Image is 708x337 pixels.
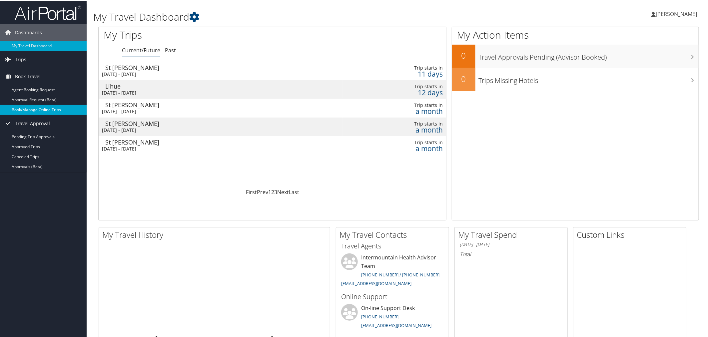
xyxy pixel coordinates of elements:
h6: Total [460,250,562,257]
span: Trips [15,51,26,67]
h6: [DATE] - [DATE] [460,241,562,247]
h2: 0 [452,49,475,61]
a: 1 [268,188,271,195]
div: Lihue [105,83,322,89]
div: Trip starts in [366,64,443,70]
a: Current/Future [122,46,160,53]
h2: My Travel Contacts [340,228,449,240]
img: airportal-logo.png [15,4,81,20]
div: 12 days [366,89,443,95]
a: 2 [271,188,274,195]
a: 3 [274,188,277,195]
a: [PHONE_NUMBER] [361,313,398,319]
h3: Travel Approvals Pending (Advisor Booked) [479,49,699,61]
span: Dashboards [15,24,42,40]
h2: My Travel History [102,228,330,240]
a: [EMAIL_ADDRESS][DOMAIN_NAME] [341,280,411,286]
div: 11 days [366,70,443,76]
h3: Online Support [341,291,444,301]
div: St [PERSON_NAME] [105,120,322,126]
a: [PERSON_NAME] [651,3,704,23]
h3: Travel Agents [341,241,444,250]
span: Travel Approval [15,115,50,131]
span: [PERSON_NAME] [656,10,697,17]
div: St [PERSON_NAME] [105,64,322,70]
span: Book Travel [15,68,41,84]
a: First [246,188,257,195]
div: [DATE] - [DATE] [102,89,319,95]
div: [DATE] - [DATE] [102,108,319,114]
a: Next [277,188,289,195]
h1: My Action Items [452,27,699,41]
div: a month [366,145,443,151]
h1: My Travel Dashboard [93,9,500,23]
a: [PHONE_NUMBER] / [PHONE_NUMBER] [361,271,439,277]
div: [DATE] - [DATE] [102,71,319,77]
div: a month [366,108,443,114]
div: Trip starts in [366,83,443,89]
div: [DATE] - [DATE] [102,127,319,133]
a: Prev [257,188,268,195]
h2: Custom Links [577,228,686,240]
h2: 0 [452,73,475,84]
h2: My Travel Spend [458,228,567,240]
h3: Trips Missing Hotels [479,72,699,85]
div: Trip starts in [366,120,443,126]
a: [EMAIL_ADDRESS][DOMAIN_NAME] [361,322,431,328]
div: a month [366,126,443,132]
a: 0Trips Missing Hotels [452,67,699,91]
a: 0Travel Approvals Pending (Advisor Booked) [452,44,699,67]
div: [DATE] - [DATE] [102,145,319,151]
li: Intermountain Health Advisor Team [338,253,447,288]
h1: My Trips [104,27,297,41]
div: St [PERSON_NAME] [105,139,322,145]
a: Past [165,46,176,53]
div: Trip starts in [366,139,443,145]
div: St [PERSON_NAME] [105,101,322,107]
div: Trip starts in [366,102,443,108]
li: On-line Support Desk [338,303,447,331]
a: Last [289,188,299,195]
